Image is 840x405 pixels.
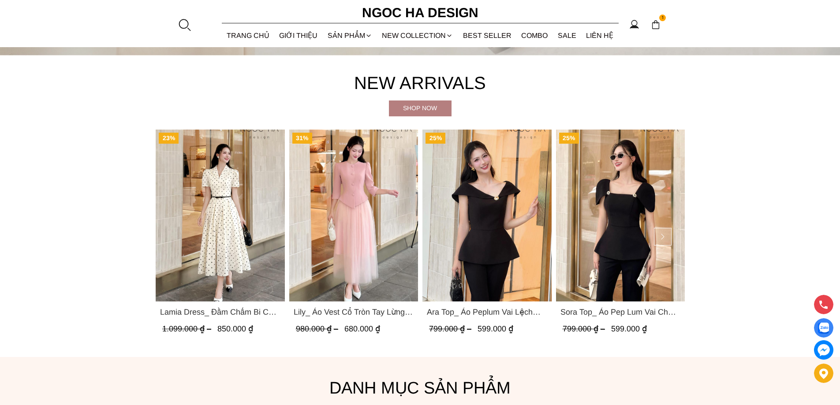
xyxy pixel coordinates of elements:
a: Ngoc Ha Design [354,2,486,23]
a: Shop now [389,100,452,116]
a: Link to Ara Top_ Áo Peplum Vai Lệch Đính Cúc Màu Đen A1084 [427,306,547,318]
span: Sora Top_ Áo Pep Lum Vai Chờm Đính Cúc 2 Bên Màu Đen A1081 [560,306,680,318]
a: LIÊN HỆ [581,24,619,47]
a: Product image - Sora Top_ Áo Pep Lum Vai Chờm Đính Cúc 2 Bên Màu Đen A1081 [556,130,685,301]
a: Product image - Lamia Dress_ Đầm Chấm Bi Cổ Vest Màu Kem D1003 [156,130,285,301]
div: Shop now [389,103,452,113]
span: Lamia Dress_ Đầm Chấm Bi Cổ Vest Màu Kem D1003 [160,306,280,318]
span: 980.000 ₫ [295,324,340,333]
div: SẢN PHẨM [323,24,377,47]
span: 599.000 ₫ [478,324,513,333]
a: Link to Lily_ Áo Vest Cổ Tròn Tay Lừng Mix Chân Váy Lưới Màu Hồng A1082+CV140 [293,306,414,318]
span: Lily_ Áo Vest Cổ Tròn Tay Lừng Mix Chân Váy Lưới Màu Hồng A1082+CV140 [293,306,414,318]
a: messenger [814,340,833,360]
a: Link to Sora Top_ Áo Pep Lum Vai Chờm Đính Cúc 2 Bên Màu Đen A1081 [560,306,680,318]
a: GIỚI THIỆU [274,24,323,47]
span: 1 [659,15,666,22]
span: 799.000 ₫ [562,324,607,333]
a: Display image [814,318,833,338]
a: Product image - Ara Top_ Áo Peplum Vai Lệch Đính Cúc Màu Đen A1084 [422,130,552,301]
a: BEST SELLER [458,24,517,47]
font: Danh mục sản phẩm [329,379,511,397]
a: Product image - Lily_ Áo Vest Cổ Tròn Tay Lừng Mix Chân Váy Lưới Màu Hồng A1082+CV140 [289,130,418,301]
img: img-CART-ICON-ksit0nf1 [651,20,661,30]
h4: New Arrivals [156,69,685,97]
a: Combo [516,24,553,47]
span: 1.099.000 ₫ [162,324,213,333]
a: NEW COLLECTION [377,24,458,47]
img: Display image [818,323,829,334]
a: TRANG CHỦ [222,24,275,47]
a: Link to Lamia Dress_ Đầm Chấm Bi Cổ Vest Màu Kem D1003 [160,306,280,318]
a: SALE [553,24,582,47]
span: 799.000 ₫ [429,324,474,333]
span: 850.000 ₫ [217,324,253,333]
span: Ara Top_ Áo Peplum Vai Lệch Đính Cúc Màu Đen A1084 [427,306,547,318]
span: 599.000 ₫ [611,324,646,333]
span: 680.000 ₫ [344,324,380,333]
